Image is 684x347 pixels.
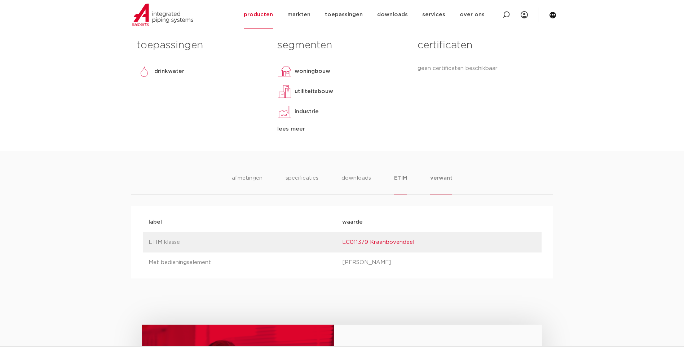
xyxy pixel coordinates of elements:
h3: certificaten [418,38,547,53]
p: industrie [295,107,319,116]
h3: segmenten [277,38,407,53]
p: geen certificaten beschikbaar [418,64,547,73]
p: label [149,218,342,227]
img: woningbouw [277,64,292,79]
a: EC011379 Kraanbovendeel [342,240,414,245]
li: afmetingen [232,174,262,194]
div: lees meer [277,125,407,133]
h3: toepassingen [137,38,266,53]
li: ETIM [394,174,407,194]
img: industrie [277,105,292,119]
img: drinkwater [137,64,151,79]
p: woningbouw [295,67,330,76]
p: drinkwater [154,67,184,76]
p: ETIM klasse [149,238,342,247]
li: downloads [341,174,371,194]
img: utiliteitsbouw [277,84,292,99]
p: waarde [342,218,536,227]
p: utiliteitsbouw [295,87,333,96]
p: Met bedieningselement [149,258,342,267]
li: verwant [430,174,453,194]
li: specificaties [286,174,318,194]
p: [PERSON_NAME] [342,258,536,267]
